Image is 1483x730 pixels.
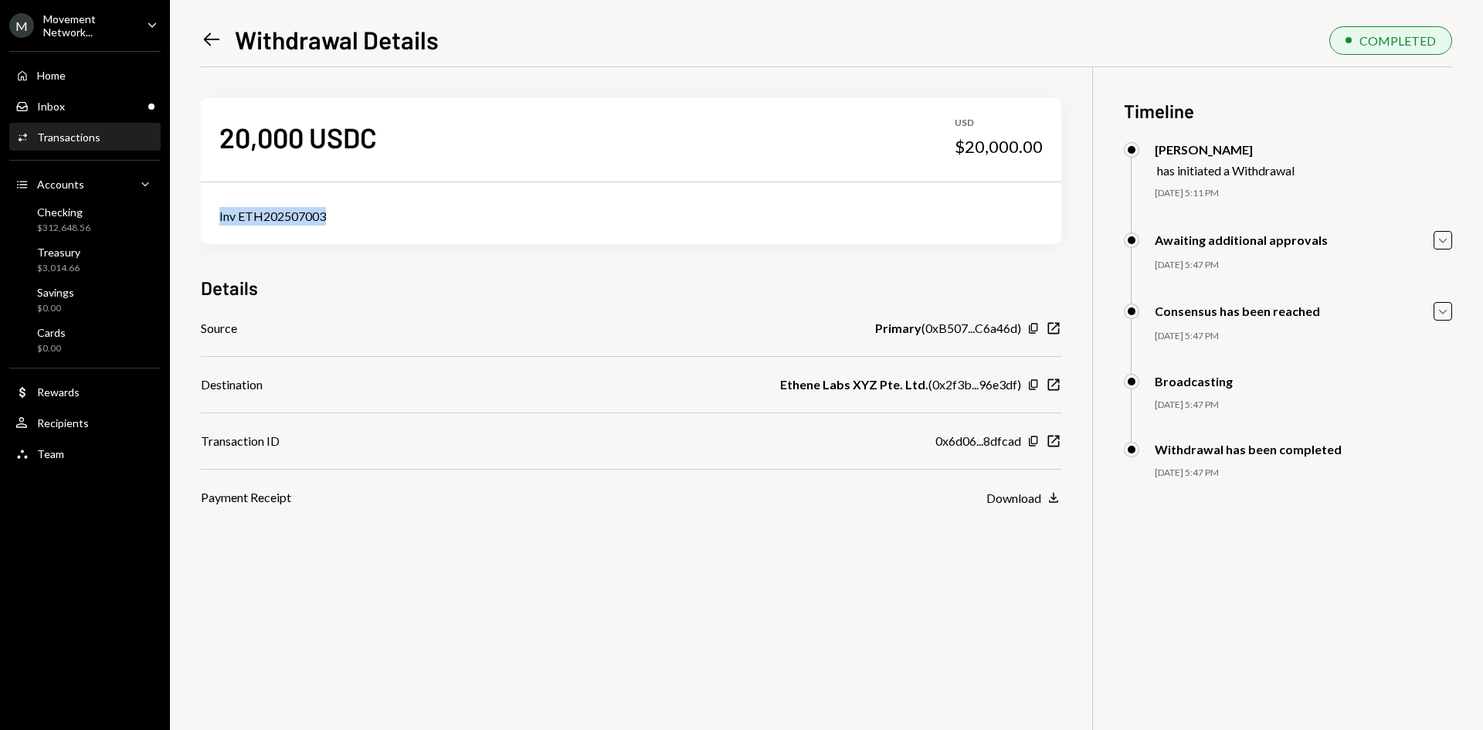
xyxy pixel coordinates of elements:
div: $0.00 [37,342,66,355]
a: Transactions [9,123,161,151]
div: Awaiting additional approvals [1155,233,1328,247]
div: Broadcasting [1155,374,1233,389]
a: Checking$312,648.56 [9,201,161,238]
div: ( 0xB507...C6a46d ) [875,319,1021,338]
div: Destination [201,375,263,394]
div: Savings [37,286,74,299]
div: COMPLETED [1359,33,1436,48]
div: Withdrawal has been completed [1155,442,1342,457]
div: [DATE] 5:11 PM [1155,187,1452,200]
div: 0x6d06...8dfcad [935,432,1021,450]
div: Team [37,447,64,460]
a: Inbox [9,92,161,120]
div: 20,000 USDC [219,120,377,154]
a: Rewards [9,378,161,406]
div: Accounts [37,178,84,191]
a: Recipients [9,409,161,436]
div: Payment Receipt [201,488,291,507]
div: [DATE] 5:47 PM [1155,330,1452,343]
div: has initiated a Withdrawal [1157,163,1295,178]
div: $312,648.56 [37,222,90,235]
a: Cards$0.00 [9,321,161,358]
div: M [9,13,34,38]
div: Cards [37,326,66,339]
div: [DATE] 5:47 PM [1155,467,1452,480]
div: Inv ETH202507003 [219,207,1043,226]
b: Primary [875,319,921,338]
button: Download [986,490,1061,507]
div: Transactions [37,131,100,144]
div: Recipients [37,416,89,430]
div: Consensus has been reached [1155,304,1320,318]
div: Treasury [37,246,80,259]
div: Transaction ID [201,432,280,450]
div: [DATE] 5:47 PM [1155,399,1452,412]
div: $20,000.00 [955,136,1043,158]
a: Treasury$3,014.66 [9,241,161,278]
h3: Timeline [1124,98,1452,124]
div: ( 0x2f3b...96e3df ) [780,375,1021,394]
div: USD [955,117,1043,130]
div: Download [986,491,1041,505]
a: Team [9,440,161,467]
h1: Withdrawal Details [235,24,439,55]
div: Rewards [37,385,80,399]
div: Checking [37,205,90,219]
div: Inbox [37,100,65,113]
div: Source [201,319,237,338]
a: Savings$0.00 [9,281,161,318]
div: $0.00 [37,302,74,315]
div: [DATE] 5:47 PM [1155,259,1452,272]
a: Home [9,61,161,89]
b: Ethene Labs XYZ Pte. Ltd. [780,375,928,394]
h3: Details [201,275,258,300]
div: $3,014.66 [37,262,80,275]
a: Accounts [9,170,161,198]
div: Movement Network... [43,12,134,39]
div: [PERSON_NAME] [1155,142,1295,157]
div: Home [37,69,66,82]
